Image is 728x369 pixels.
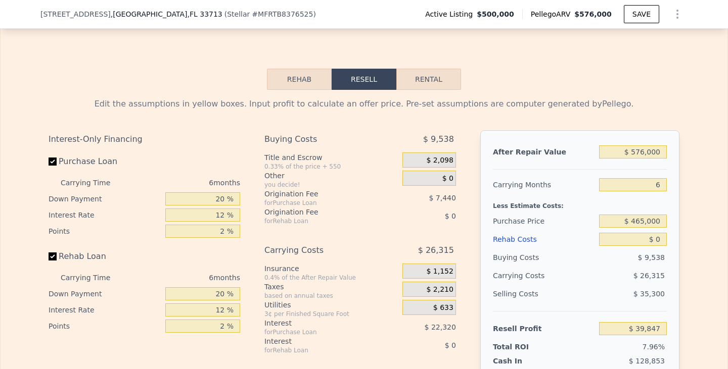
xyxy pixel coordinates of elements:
[423,130,454,148] span: $ 9,538
[267,69,332,90] button: Rehab
[426,285,453,294] span: $ 2,210
[332,69,396,90] button: Resell
[433,303,453,312] span: $ 633
[264,282,398,292] div: Taxes
[264,346,377,354] div: for Rehab Loan
[643,343,665,351] span: 7.96%
[49,286,161,302] div: Down Payment
[629,357,665,365] span: $ 128,853
[49,318,161,334] div: Points
[624,5,659,23] button: SAVE
[264,199,377,207] div: for Purchase Loan
[531,9,575,19] span: Pellego ARV
[442,174,453,183] span: $ 0
[493,342,556,352] div: Total ROI
[49,191,161,207] div: Down Payment
[493,248,595,267] div: Buying Costs
[264,152,398,163] div: Title and Escrow
[493,285,595,303] div: Selling Costs
[61,175,126,191] div: Carrying Time
[49,152,161,171] label: Purchase Loan
[264,163,398,171] div: 0.33% of the price + 550
[396,69,461,90] button: Rental
[264,274,398,282] div: 0.4% of the After Repair Value
[111,9,222,19] span: , [GEOGRAPHIC_DATA]
[264,181,398,189] div: you decide!
[493,176,595,194] div: Carrying Months
[187,10,222,18] span: , FL 33713
[49,207,161,223] div: Interest Rate
[61,270,126,286] div: Carrying Time
[49,98,679,110] div: Edit the assumptions in yellow boxes. Input profit to calculate an offer price. Pre-set assumptio...
[667,4,688,24] button: Show Options
[493,143,595,161] div: After Repair Value
[633,290,665,298] span: $ 35,300
[264,171,398,181] div: Other
[574,10,612,18] span: $576,000
[425,9,477,19] span: Active Listing
[445,341,456,349] span: $ 0
[493,212,595,230] div: Purchase Price
[429,194,456,202] span: $ 7,440
[40,9,111,19] span: [STREET_ADDRESS]
[252,10,313,18] span: # MFRTB8376525
[445,212,456,220] span: $ 0
[264,336,377,346] div: Interest
[426,267,453,276] span: $ 1,152
[264,310,398,318] div: 3¢ per Finished Square Foot
[49,302,161,318] div: Interest Rate
[130,175,240,191] div: 6 months
[264,130,377,148] div: Buying Costs
[49,130,240,148] div: Interest-Only Financing
[49,247,161,266] label: Rehab Loan
[493,267,556,285] div: Carrying Costs
[130,270,240,286] div: 6 months
[426,156,453,165] span: $ 2,098
[264,263,398,274] div: Insurance
[49,223,161,239] div: Points
[264,292,398,300] div: based on annual taxes
[49,157,57,166] input: Purchase Loan
[493,356,556,366] div: Cash In
[224,9,316,19] div: ( )
[638,253,665,261] span: $ 9,538
[493,194,667,212] div: Less Estimate Costs:
[425,323,456,331] span: $ 22,320
[264,318,377,328] div: Interest
[418,241,454,259] span: $ 26,315
[633,272,665,280] span: $ 26,315
[493,230,595,248] div: Rehab Costs
[227,10,250,18] span: Stellar
[264,328,377,336] div: for Purchase Loan
[49,252,57,260] input: Rehab Loan
[264,189,377,199] div: Origination Fee
[264,300,398,310] div: Utilities
[264,217,377,225] div: for Rehab Loan
[493,320,595,338] div: Resell Profit
[264,241,377,259] div: Carrying Costs
[264,207,377,217] div: Origination Fee
[477,9,514,19] span: $500,000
